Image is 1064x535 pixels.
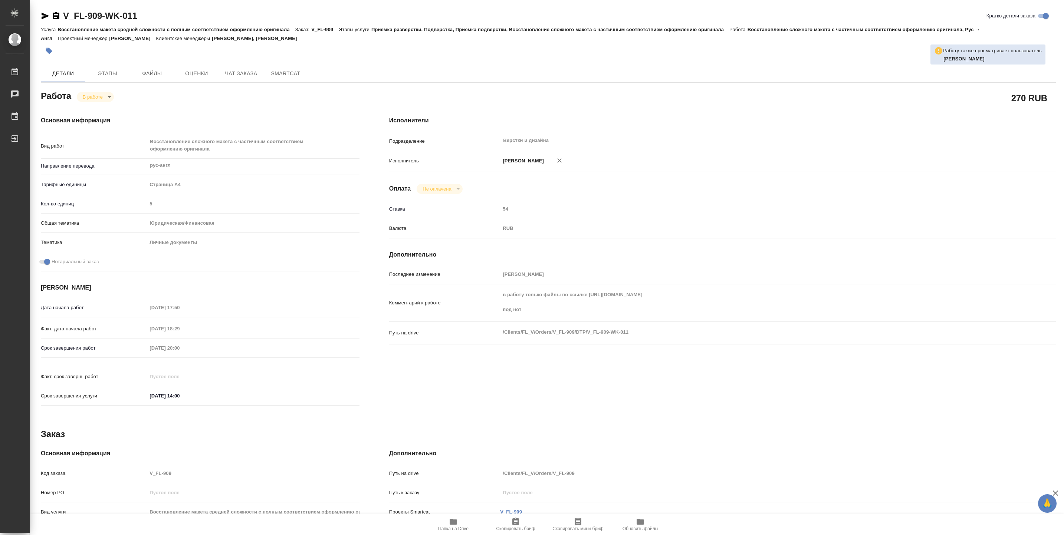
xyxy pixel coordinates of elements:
[147,468,359,479] input: Пустое поле
[438,526,469,531] span: Папка на Drive
[147,236,359,249] div: Личные документы
[41,304,147,311] p: Дата начала работ
[81,94,105,100] button: В работе
[389,116,1056,125] h4: Исполнители
[500,204,1000,214] input: Пустое поле
[389,470,500,477] p: Путь на drive
[339,27,371,32] p: Этапы услуги
[45,69,81,78] span: Детали
[943,56,985,62] b: [PERSON_NAME]
[41,344,147,352] p: Срок завершения работ
[389,449,1056,458] h4: Дополнительно
[389,271,500,278] p: Последнее изменение
[41,489,147,496] p: Номер РО
[41,239,147,246] p: Тематика
[389,205,500,213] p: Ставка
[41,181,147,188] p: Тарифные единицы
[500,487,1000,498] input: Пустое поле
[147,302,212,313] input: Пустое поле
[41,27,58,32] p: Услуга
[623,526,659,531] span: Обновить файлы
[500,326,1000,338] textarea: /Clients/FL_V/Orders/V_FL-909/DTP/V_FL-909-WK-011
[389,157,500,165] p: Исполнитель
[147,371,212,382] input: Пустое поле
[551,152,568,169] button: Удалить исполнителя
[147,343,212,353] input: Пустое поле
[147,217,359,229] div: Юридическая/Финансовая
[295,27,311,32] p: Заказ:
[500,157,544,165] p: [PERSON_NAME]
[41,162,147,170] p: Направление перевода
[389,138,500,145] p: Подразделение
[41,428,65,440] h2: Заказ
[147,487,359,498] input: Пустое поле
[500,222,1000,235] div: RUB
[147,178,359,191] div: Страница А4
[147,390,212,401] input: ✎ Введи что-нибудь
[58,27,295,32] p: Восстановление макета средней сложности с полным соответствием оформлению оригинала
[41,283,359,292] h4: [PERSON_NAME]
[609,514,671,535] button: Обновить файлы
[58,36,109,41] p: Проектный менеджер
[389,225,500,232] p: Валюта
[41,11,50,20] button: Скопировать ссылку для ЯМессенджера
[547,514,609,535] button: Скопировать мини-бриф
[41,219,147,227] p: Общая тематика
[389,329,500,337] p: Путь на drive
[179,69,214,78] span: Оценки
[41,43,57,59] button: Добавить тэг
[500,509,522,515] a: V_FL-909
[41,449,359,458] h4: Основная информация
[485,514,547,535] button: Скопировать бриф
[496,526,535,531] span: Скопировать бриф
[41,116,359,125] h4: Основная информация
[77,92,114,102] div: В работе
[52,11,60,20] button: Скопировать ссылку
[1011,92,1047,104] h2: 270 RUB
[371,27,729,32] p: Приемка разверстки, Подверстка, Приемка подверстки, Восстановление сложного макета с частичным со...
[422,514,485,535] button: Папка на Drive
[63,11,137,21] a: V_FL-909-WK-011
[41,392,147,400] p: Срок завершения услуги
[268,69,303,78] span: SmartCat
[417,184,462,194] div: В работе
[389,489,500,496] p: Путь к заказу
[156,36,212,41] p: Клиентские менеджеры
[389,184,411,193] h4: Оплата
[134,69,170,78] span: Файлы
[41,200,147,208] p: Кол-во единиц
[90,69,125,78] span: Этапы
[420,186,453,192] button: Не оплачена
[41,325,147,333] p: Факт. дата начала работ
[389,250,1056,259] h4: Дополнительно
[41,142,147,150] p: Вид работ
[986,12,1035,20] span: Кратко детали заказа
[943,47,1042,55] p: Работу также просматривает пользователь
[500,468,1000,479] input: Пустое поле
[223,69,259,78] span: Чат заказа
[41,373,147,380] p: Факт. срок заверш. работ
[500,288,1000,316] textarea: в работу только файлы по ссылке [URL][DOMAIN_NAME] под нот
[500,269,1000,280] input: Пустое поле
[41,470,147,477] p: Код заказа
[41,508,147,516] p: Вид услуги
[147,323,212,334] input: Пустое поле
[212,36,302,41] p: [PERSON_NAME], [PERSON_NAME]
[41,89,71,102] h2: Работа
[52,258,99,265] span: Нотариальный заказ
[389,508,500,516] p: Проекты Smartcat
[389,299,500,307] p: Комментарий к работе
[729,27,748,32] p: Работа
[1041,496,1054,511] span: 🙏
[311,27,339,32] p: V_FL-909
[552,526,603,531] span: Скопировать мини-бриф
[943,55,1042,63] p: Заборова Александра
[1038,494,1057,513] button: 🙏
[109,36,156,41] p: [PERSON_NAME]
[147,506,359,517] input: Пустое поле
[147,198,359,209] input: Пустое поле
